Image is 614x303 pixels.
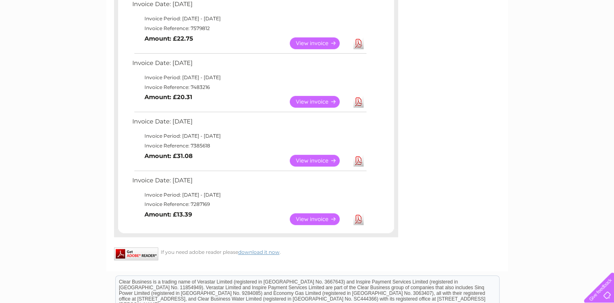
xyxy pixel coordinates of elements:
a: Energy [491,35,509,41]
a: Download [353,96,364,108]
a: download it now [238,249,280,255]
b: Amount: £20.31 [144,93,192,101]
td: Invoice Period: [DATE] - [DATE] [130,14,368,24]
a: View [290,37,349,49]
td: Invoice Period: [DATE] - [DATE] [130,73,368,82]
a: Download [353,155,364,167]
td: Invoice Reference: 7483216 [130,82,368,92]
td: Invoice Date: [DATE] [130,116,368,131]
td: Invoice Reference: 7385618 [130,141,368,151]
a: View [290,155,349,167]
b: Amount: £31.08 [144,152,193,160]
b: Amount: £13.39 [144,211,192,218]
b: Amount: £22.75 [144,35,193,42]
td: Invoice Period: [DATE] - [DATE] [130,131,368,141]
a: 0333 014 3131 [461,4,517,14]
a: View [290,213,349,225]
img: logo.png [22,21,63,46]
div: If you need adobe reader please . [114,247,398,255]
div: Clear Business is a trading name of Verastar Limited (registered in [GEOGRAPHIC_DATA] No. 3667643... [116,4,499,39]
a: Telecoms [514,35,539,41]
a: Water [471,35,487,41]
td: Invoice Date: [DATE] [130,175,368,190]
td: Invoice Reference: 7579812 [130,24,368,33]
a: Download [353,37,364,49]
a: Blog [543,35,555,41]
a: Contact [560,35,580,41]
td: Invoice Period: [DATE] - [DATE] [130,190,368,200]
td: Invoice Date: [DATE] [130,58,368,73]
td: Invoice Reference: 7287169 [130,199,368,209]
a: View [290,96,349,108]
a: Log out [587,35,606,41]
a: Download [353,213,364,225]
